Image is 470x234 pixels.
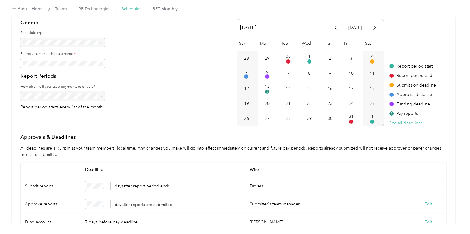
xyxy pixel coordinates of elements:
[370,85,375,92] div: 18
[329,70,331,77] div: 9
[436,200,470,234] iframe: Everlance-gr Chat Button Frame
[363,36,384,51] div: Sat
[389,101,436,107] div: Funding deadline
[244,85,249,92] div: 12
[389,63,436,69] div: Report period start
[115,200,172,208] p: day after reports are submitted
[265,100,270,107] div: 20
[245,68,247,74] div: 5
[425,219,432,225] button: Edit
[389,91,436,98] div: Approval deadline
[21,177,81,195] div: Submit reports
[246,162,410,177] span: Who
[21,195,81,213] div: Approve reports
[350,55,352,62] div: 3
[389,111,394,116] span: $
[21,213,81,231] div: Fund account
[328,85,332,92] div: 16
[328,100,332,107] div: 23
[246,177,446,195] div: Drivers
[265,115,270,122] div: 27
[344,22,366,33] button: [DATE]
[32,6,44,11] a: Home
[308,70,311,77] div: 8
[286,85,291,92] div: 14
[265,55,270,62] div: 29
[20,72,105,80] h4: Report Periods
[79,6,110,11] a: RF Technologies
[300,36,321,51] div: Wed
[349,100,354,107] div: 24
[244,115,249,122] div: 26
[20,51,105,57] label: Reimbursement schedule name
[237,36,258,51] div: Sun
[287,70,289,77] div: 7
[328,115,332,122] div: 30
[20,84,105,90] label: How often will you issue payments to drivers?
[20,133,447,141] h4: Approvals & Deadlines
[266,68,268,74] div: 6
[12,5,28,13] div: Back
[389,110,436,117] div: Pay reports
[250,219,283,225] div: [PERSON_NAME]
[349,70,354,77] div: 10
[329,55,331,62] div: 2
[389,72,436,79] div: Report period end
[307,85,312,92] div: 15
[349,85,354,92] div: 17
[307,115,312,122] div: 29
[81,213,246,231] div: 7 days before pay deadline
[307,100,312,107] div: 22
[240,22,256,33] span: [DATE]
[250,201,300,207] div: Submitter's team manager
[244,100,249,107] div: 19
[342,36,363,51] div: Fri
[389,82,436,88] div: Submission deadline
[115,183,170,189] p: days after report period ends
[286,115,291,122] div: 28
[286,53,291,59] div: 30
[279,36,300,51] div: Tue
[55,6,67,11] a: Teams
[389,120,422,126] button: See all deadlines
[349,113,354,120] div: 31
[20,145,447,158] p: All deadlines are 11:59pm at your team members' local time. Any changes you make will go into eff...
[265,83,270,90] div: 13
[321,36,342,51] div: Thu
[258,36,279,51] div: Mon
[370,100,375,107] div: 25
[20,105,105,109] p: Report period starts every 1st of the month
[265,90,269,94] span: $
[425,201,432,207] button: Edit
[370,70,375,77] div: 11
[153,6,178,12] span: RFT Monthly
[371,113,373,120] div: 1
[122,6,141,11] a: Schedules
[371,53,373,59] div: 4
[286,100,291,107] div: 21
[81,162,246,177] span: Deadline
[20,19,105,26] h4: General
[308,53,311,59] div: 1
[20,30,105,36] label: Schedule type
[244,55,249,62] div: 28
